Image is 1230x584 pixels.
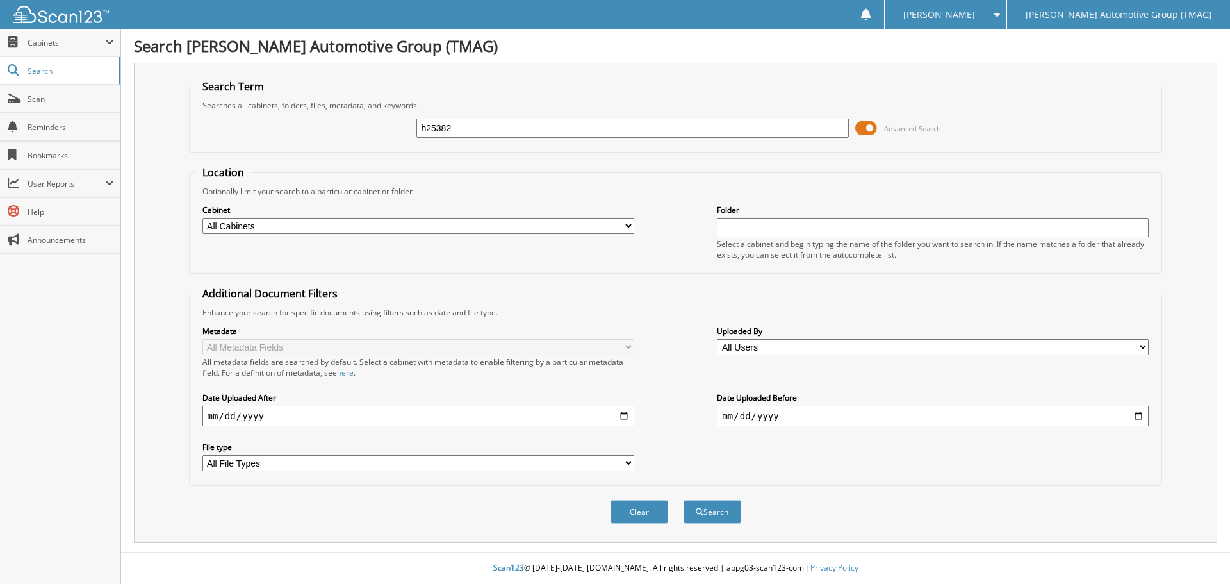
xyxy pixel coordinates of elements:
[717,238,1149,260] div: Select a cabinet and begin typing the name of the folder you want to search in. If the name match...
[202,326,634,337] label: Metadata
[196,186,1156,197] div: Optionally limit your search to a particular cabinet or folder
[28,150,114,161] span: Bookmarks
[196,79,270,94] legend: Search Term
[121,553,1230,584] div: © [DATE]-[DATE] [DOMAIN_NAME]. All rights reserved | appg03-scan123-com |
[1166,522,1230,584] iframe: Chat Widget
[202,204,634,215] label: Cabinet
[13,6,109,23] img: scan123-logo-white.svg
[684,500,741,524] button: Search
[337,367,354,378] a: here
[202,406,634,426] input: start
[202,392,634,403] label: Date Uploaded After
[1026,11,1211,19] span: [PERSON_NAME] Automotive Group (TMAG)
[717,406,1149,426] input: end
[196,165,250,179] legend: Location
[134,35,1217,56] h1: Search [PERSON_NAME] Automotive Group (TMAG)
[810,562,858,573] a: Privacy Policy
[28,235,114,246] span: Announcements
[884,124,941,133] span: Advanced Search
[903,11,975,19] span: [PERSON_NAME]
[28,178,105,189] span: User Reports
[611,500,668,524] button: Clear
[28,65,112,76] span: Search
[28,37,105,48] span: Cabinets
[28,122,114,133] span: Reminders
[717,204,1149,215] label: Folder
[28,94,114,104] span: Scan
[28,206,114,217] span: Help
[493,562,524,573] span: Scan123
[717,392,1149,403] label: Date Uploaded Before
[196,307,1156,318] div: Enhance your search for specific documents using filters such as date and file type.
[717,326,1149,337] label: Uploaded By
[202,442,634,453] label: File type
[196,287,344,301] legend: Additional Document Filters
[196,100,1156,111] div: Searches all cabinets, folders, files, metadata, and keywords
[202,356,634,378] div: All metadata fields are searched by default. Select a cabinet with metadata to enable filtering b...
